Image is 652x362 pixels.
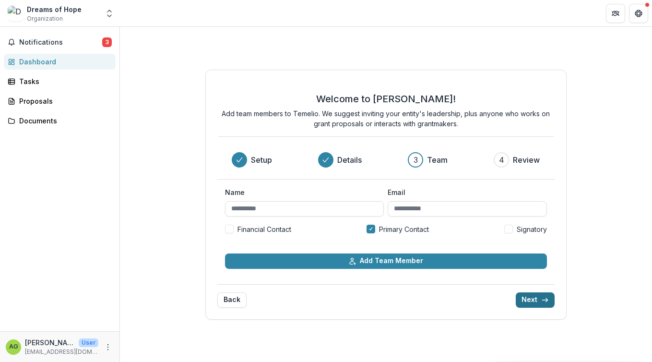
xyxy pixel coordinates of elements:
button: Next [516,292,555,308]
a: Dashboard [4,54,116,70]
div: Proposals [19,96,108,106]
button: Add Team Member [225,253,547,269]
div: Dreams of Hope [27,4,82,14]
h2: Welcome to [PERSON_NAME]! [316,93,456,105]
h3: Details [337,154,362,166]
button: Get Help [629,4,648,23]
div: Ada Gay Griffin [9,344,18,350]
img: Dreams of Hope [8,6,23,21]
a: Tasks [4,73,116,89]
h3: Setup [251,154,272,166]
span: Primary Contact [379,224,429,234]
p: User [79,338,98,347]
div: Documents [19,116,108,126]
p: Add team members to Temelio. We suggest inviting your entity's leadership, plus anyone who works ... [218,109,554,129]
div: 4 [499,154,504,166]
a: Proposals [4,93,116,109]
div: Dashboard [19,57,108,67]
h3: Review [513,154,540,166]
div: Progress [232,152,540,168]
span: Organization [27,14,63,23]
button: More [102,341,114,353]
p: [PERSON_NAME][DEMOGRAPHIC_DATA] [PERSON_NAME] [25,338,75,348]
h3: Team [427,154,448,166]
button: Notifications3 [4,35,116,50]
a: Documents [4,113,116,129]
label: Name [225,187,379,197]
span: 3 [102,37,112,47]
button: Back [217,292,247,308]
div: Tasks [19,76,108,86]
button: Partners [606,4,625,23]
div: 3 [414,154,418,166]
span: Notifications [19,38,102,47]
span: Financial Contact [237,224,291,234]
label: Email [388,187,541,197]
button: Open entity switcher [103,4,116,23]
span: Signatory [517,224,547,234]
p: [EMAIL_ADDRESS][DOMAIN_NAME] [25,348,98,356]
